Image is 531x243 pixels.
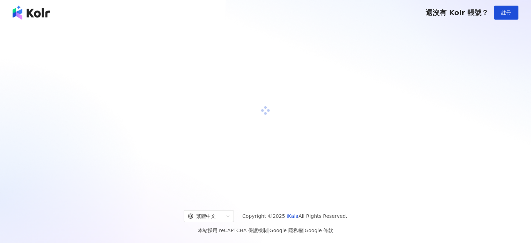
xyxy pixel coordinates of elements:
[287,213,298,219] a: iKala
[494,6,518,20] button: 註冊
[304,228,333,233] a: Google 條款
[13,6,50,20] img: logo
[188,210,223,222] div: 繁體中文
[501,10,511,15] span: 註冊
[270,228,303,233] a: Google 隱私權
[268,228,270,233] span: |
[303,228,305,233] span: |
[198,226,333,235] span: 本站採用 reCAPTCHA 保護機制
[242,212,347,220] span: Copyright © 2025 All Rights Reserved.
[426,8,488,17] span: 還沒有 Kolr 帳號？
